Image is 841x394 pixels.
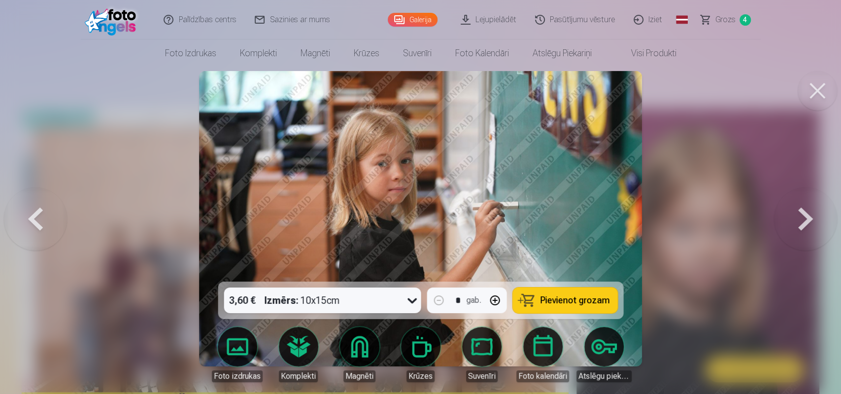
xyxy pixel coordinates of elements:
div: Foto kalendāri [516,370,569,382]
a: Komplekti [228,39,289,67]
span: Pievienot grozam [540,296,609,305]
a: Krūzes [342,39,391,67]
button: Pievienot grozam [512,287,617,313]
a: Magnēti [332,327,387,382]
div: Suvenīri [466,370,498,382]
div: Magnēti [343,370,375,382]
div: Atslēgu piekariņi [576,370,632,382]
a: Visi produkti [604,39,688,67]
div: Krūzes [406,370,435,382]
a: Suvenīri [454,327,509,382]
strong: Izmērs : [264,293,298,307]
a: Krūzes [393,327,448,382]
div: Komplekti [279,370,318,382]
a: Suvenīri [391,39,443,67]
span: 4 [740,14,751,26]
div: gab. [466,294,481,306]
a: Foto kalendāri [515,327,571,382]
a: Atslēgu piekariņi [521,39,604,67]
a: Foto izdrukas [153,39,228,67]
a: Foto izdrukas [210,327,265,382]
a: Foto kalendāri [443,39,521,67]
a: Atslēgu piekariņi [576,327,632,382]
a: Magnēti [289,39,342,67]
span: Grozs [715,14,736,26]
div: 3,60 € [224,287,260,313]
div: Foto izdrukas [212,370,263,382]
div: 10x15cm [264,287,339,313]
a: Komplekti [271,327,326,382]
img: /fa1 [85,4,141,36]
a: Galerija [388,13,437,27]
